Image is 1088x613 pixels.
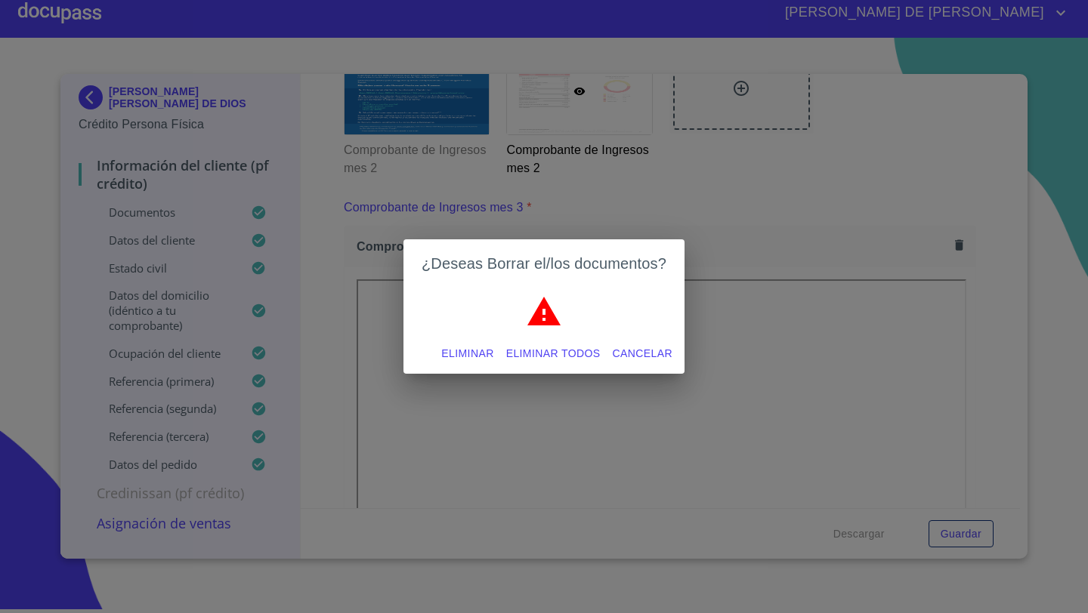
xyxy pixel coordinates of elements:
[607,340,678,368] button: Cancelar
[500,340,607,368] button: Eliminar todos
[435,340,499,368] button: Eliminar
[422,251,666,276] h2: ¿Deseas Borrar el/los documentos?
[613,344,672,363] span: Cancelar
[441,344,493,363] span: Eliminar
[506,344,601,363] span: Eliminar todos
